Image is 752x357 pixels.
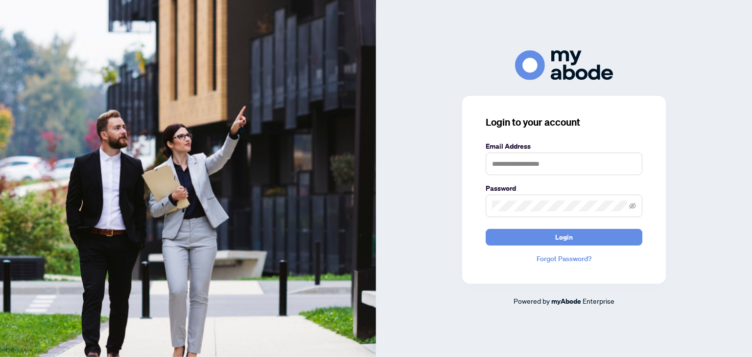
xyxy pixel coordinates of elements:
a: myAbode [551,296,581,307]
span: eye-invisible [629,202,636,209]
span: Enterprise [583,296,614,305]
label: Password [486,183,642,194]
button: Login [486,229,642,245]
img: ma-logo [515,50,613,80]
a: Forgot Password? [486,253,642,264]
span: Login [555,229,573,245]
span: Powered by [514,296,550,305]
label: Email Address [486,141,642,152]
h3: Login to your account [486,115,642,129]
